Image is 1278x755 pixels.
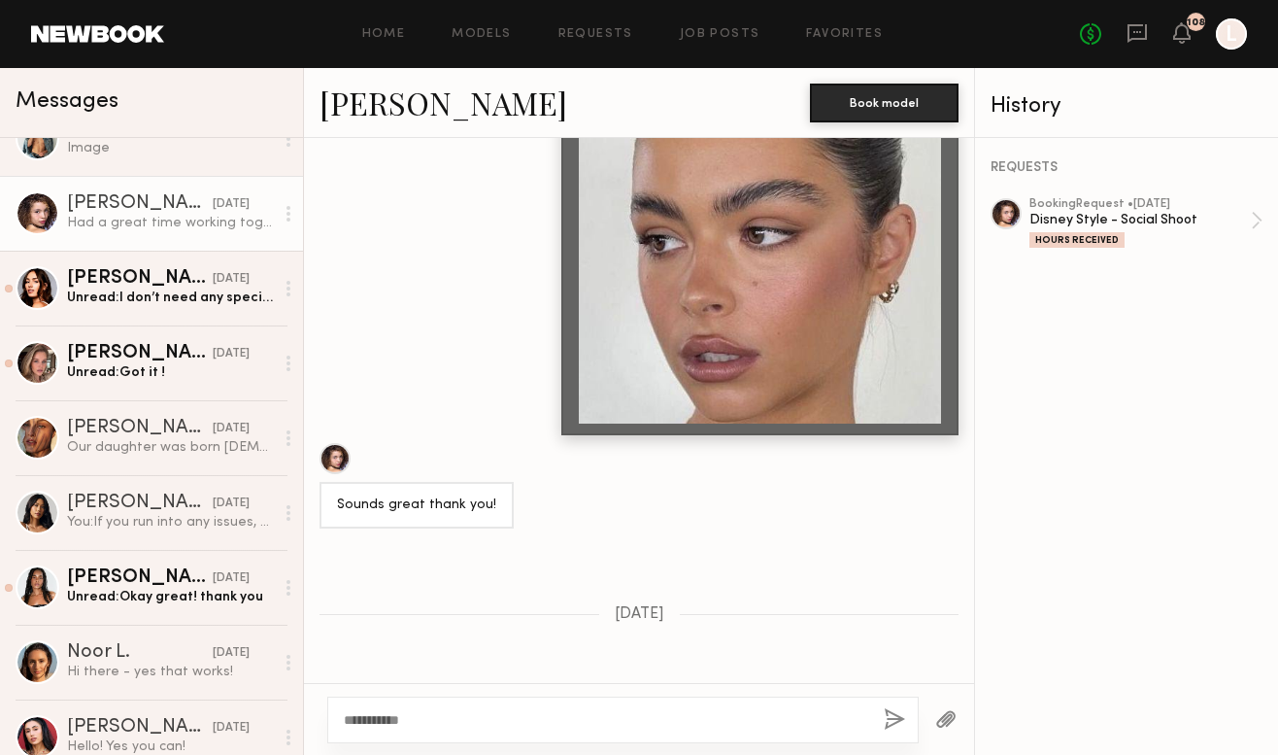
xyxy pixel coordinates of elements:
[67,344,213,363] div: [PERSON_NAME]
[213,345,250,363] div: [DATE]
[1029,198,1251,211] div: booking Request • [DATE]
[615,606,664,623] span: [DATE]
[67,718,213,738] div: [PERSON_NAME]
[680,28,760,41] a: Job Posts
[1029,211,1251,229] div: Disney Style - Social Shoot
[67,269,213,289] div: [PERSON_NAME]
[67,568,213,588] div: [PERSON_NAME]
[213,644,250,663] div: [DATE]
[1029,232,1125,248] div: Hours Received
[452,28,511,41] a: Models
[67,494,213,513] div: [PERSON_NAME]
[213,719,250,738] div: [DATE]
[67,214,274,232] div: Had a great time working together,thank you!
[991,161,1262,175] div: REQUESTS
[67,194,213,214] div: [PERSON_NAME]
[67,513,274,532] div: You: If you run into any issues, you can text our producer [PERSON_NAME]. 2017901085
[67,643,213,663] div: Noor L.
[213,495,250,513] div: [DATE]
[362,28,406,41] a: Home
[1216,18,1247,50] a: L
[319,82,567,123] a: [PERSON_NAME]
[67,438,274,457] div: Our daughter was born [DEMOGRAPHIC_DATA]
[213,270,250,289] div: [DATE]
[67,588,274,606] div: Unread: Okay great! thank you
[67,663,274,681] div: Hi there - yes that works!
[67,139,274,157] div: Image
[810,93,958,110] a: Book model
[806,28,883,41] a: Favorites
[213,569,250,588] div: [DATE]
[1029,198,1262,248] a: bookingRequest •[DATE]Disney Style - Social ShootHours Received
[67,419,213,438] div: [PERSON_NAME]
[991,95,1262,118] div: History
[558,28,633,41] a: Requests
[1187,17,1205,28] div: 108
[337,495,496,517] div: Sounds great thank you!
[67,363,274,382] div: Unread: Got it !
[213,420,250,438] div: [DATE]
[213,195,250,214] div: [DATE]
[16,90,118,113] span: Messages
[67,289,274,307] div: Unread: I don’t need any specific clothing, correct?
[810,84,958,122] button: Book model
